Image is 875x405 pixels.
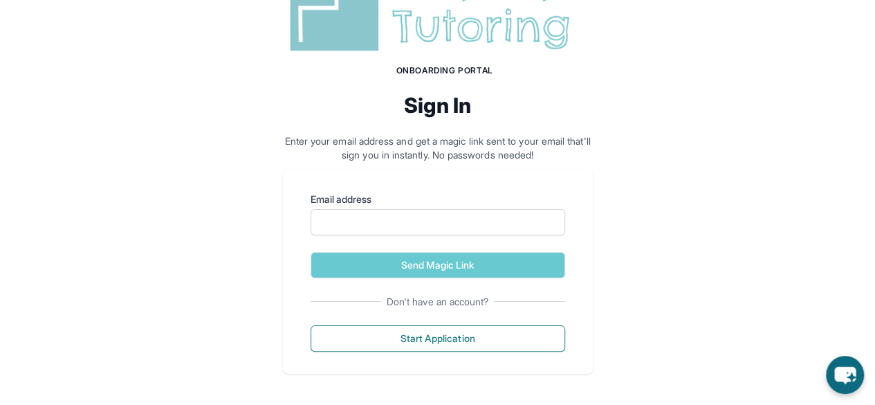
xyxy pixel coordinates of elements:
[283,93,593,118] h2: Sign In
[311,325,565,352] button: Start Application
[381,295,495,309] span: Don't have an account?
[311,252,565,278] button: Send Magic Link
[297,65,593,76] h1: Onboarding Portal
[311,192,565,206] label: Email address
[826,356,864,394] button: chat-button
[283,134,593,162] p: Enter your email address and get a magic link sent to your email that'll sign you in instantly. N...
